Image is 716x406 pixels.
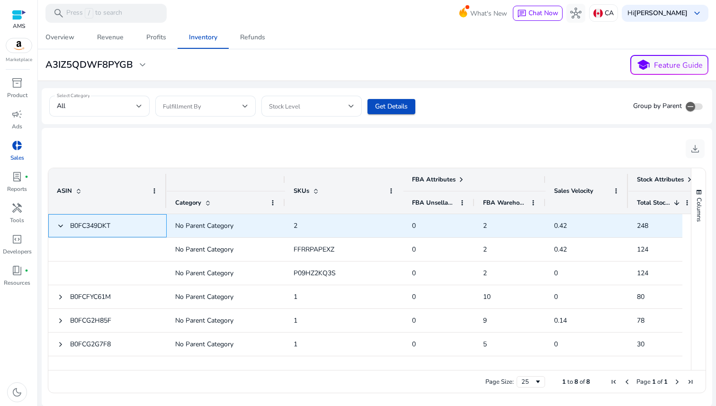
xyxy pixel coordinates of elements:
div: Previous Page [623,378,631,386]
span: chat [517,9,527,18]
span: 0 [412,316,416,325]
span: 1 [652,378,656,386]
span: / [85,8,93,18]
span: 2 [483,245,487,254]
div: Refunds [240,34,265,41]
span: 0 [554,358,558,378]
span: B0FC349DKT [70,221,110,230]
button: download [686,139,705,158]
span: 1 [562,378,566,386]
span: 0 [554,334,558,354]
span: fiber_manual_record [25,175,28,179]
span: handyman [11,202,23,214]
span: B0FCG2H85F [70,316,111,325]
h3: A3IZ5QDWF8PYGB [45,59,133,71]
span: Group by Parent [633,101,682,111]
span: Sales Velocity [554,187,593,195]
span: Page [636,378,651,386]
span: Get Details [375,101,408,111]
span: 8 [574,378,578,386]
span: No Parent Category [175,245,233,254]
span: search [53,8,64,19]
span: P09HZ2KQ3S [294,269,336,278]
span: FFRRPAPEXZ [294,245,334,254]
span: Total Stocks [637,198,670,207]
span: 1 [294,316,297,325]
span: 2 [483,221,487,230]
span: No Parent Category [175,340,233,349]
span: No Parent Category [175,269,233,278]
span: 1 [294,340,297,349]
button: chatChat Now [513,6,563,21]
span: 0.42 [554,216,567,235]
span: lab_profile [11,171,23,182]
mat-label: Select Category [57,92,90,99]
p: Hi [627,10,688,17]
span: B0FCG2G7F8 [70,340,111,349]
div: Last Page [687,378,694,386]
p: Resources [4,279,30,287]
span: 78 [637,316,644,325]
span: 0.42 [554,240,567,259]
button: schoolFeature Guide [630,55,708,75]
span: B0FCFYC61M [70,292,111,301]
span: 1 [294,292,297,301]
span: 2 [294,221,297,230]
span: No Parent Category [175,292,233,301]
div: Revenue [97,34,124,41]
span: Columns [695,198,703,222]
span: 2 [483,269,487,278]
span: 124 [637,245,648,254]
span: 0.14 [554,311,567,330]
span: 8 [586,378,590,386]
button: hub [566,4,585,23]
span: fiber_manual_record [25,269,28,272]
div: First Page [610,378,618,386]
span: 10 [483,292,491,301]
span: 1 [664,378,668,386]
span: All [57,101,65,110]
span: keyboard_arrow_down [691,8,703,19]
p: CA [605,5,614,21]
p: Sales [10,153,24,162]
img: ca.svg [593,9,603,18]
p: Tools [10,216,24,225]
p: Product [7,91,27,99]
div: Inventory [189,34,217,41]
p: Developers [3,247,32,256]
span: donut_small [11,140,23,151]
span: Stock Attributes [637,175,684,184]
span: to [567,378,573,386]
span: FBA Attributes [412,175,456,184]
p: Press to search [66,8,122,18]
span: of [657,378,662,386]
div: Page Size: [485,378,514,386]
div: Next Page [673,378,681,386]
p: Reports [7,185,27,193]
div: 25 [521,378,534,386]
span: No Parent Category [175,316,233,325]
span: FBA Unsellable [412,198,456,207]
span: of [580,378,585,386]
img: amazon.svg [6,38,32,53]
span: 0 [412,292,416,301]
span: inventory_2 [11,77,23,89]
div: Page Size [517,376,545,388]
span: 80 [637,292,644,301]
span: expand_more [137,59,148,71]
button: Get Details [367,99,415,114]
span: dark_mode [11,387,23,398]
span: 0 [412,245,416,254]
span: school [636,58,650,72]
p: Ads [12,122,22,131]
span: download [689,143,701,154]
b: [PERSON_NAME] [634,9,688,18]
span: 0 [412,269,416,278]
p: Marketplace [6,56,32,63]
span: 0 [554,263,558,283]
span: book_4 [11,265,23,276]
span: ASIN [57,187,72,195]
span: Chat Now [528,9,558,18]
div: Profits [146,34,166,41]
span: 0 [412,221,416,230]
